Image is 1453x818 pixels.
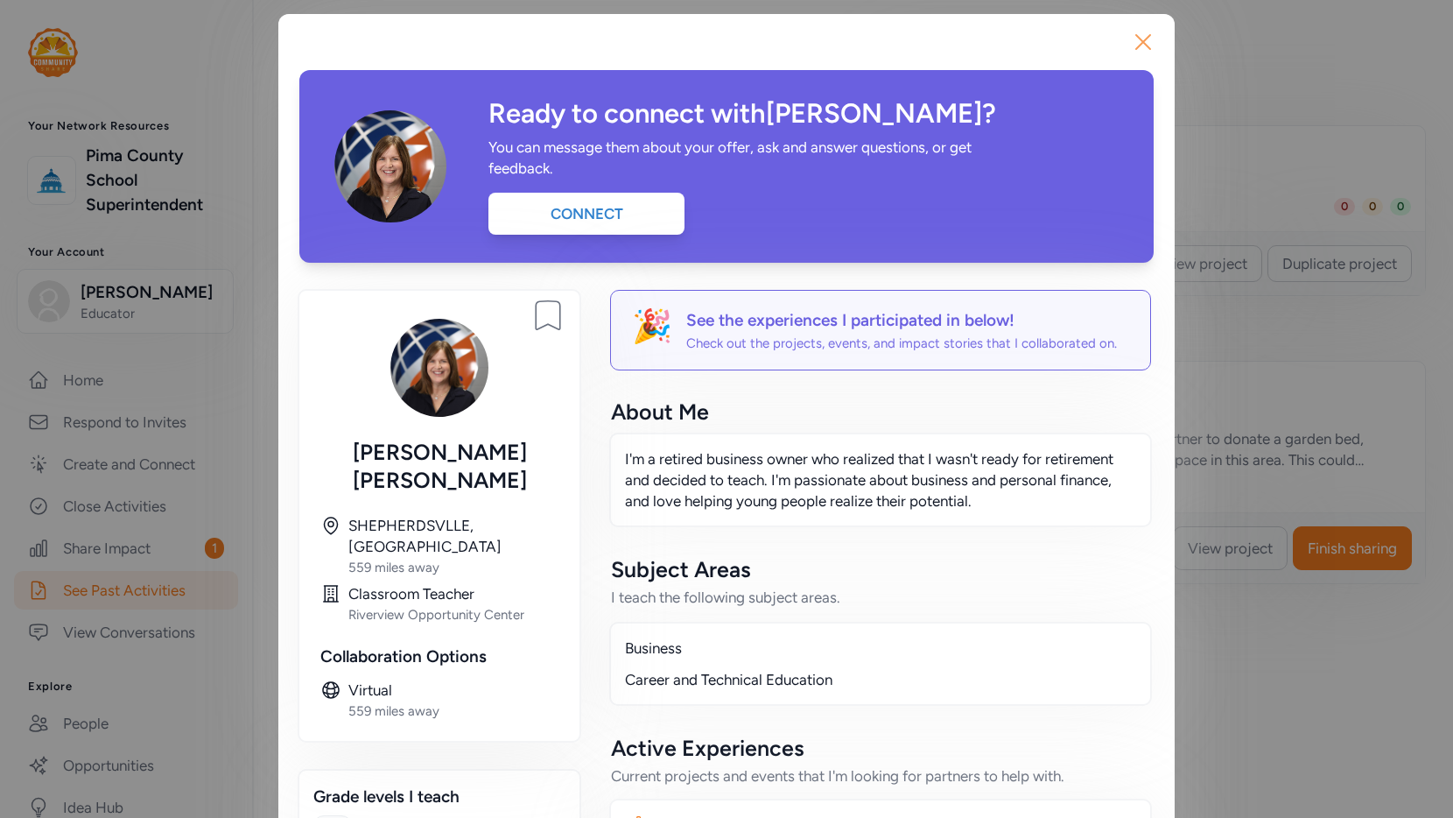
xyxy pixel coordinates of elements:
div: I teach the following subject areas. [611,587,1150,608]
div: See the experiences I participated in below! [686,308,1117,333]
div: SHEPHERDSVLLE, [GEOGRAPHIC_DATA] [348,515,558,557]
div: Riverview Opportunity Center [348,606,558,624]
div: Ready to connect with [PERSON_NAME] ? [488,98,1126,130]
img: Avatar [383,312,495,424]
div: Active Experiences [611,734,1150,762]
img: Avatar [327,103,453,229]
p: I'm a retired business owner who realized that I wasn't ready for retirement and decided to teach... [625,448,1136,511]
div: 559 miles away [348,702,558,720]
div: Business [625,638,1136,659]
div: 559 miles away [348,559,558,576]
div: Connect [488,193,684,235]
div: You can message them about your offer, ask and answer questions, or get feedback. [488,137,993,179]
div: About Me [611,398,1150,426]
div: Current projects and events that I'm looking for partners to help with. [611,765,1150,786]
div: Virtual [348,680,558,701]
div: Grade levels I teach [313,785,565,809]
div: Collaboration Options [320,645,558,669]
div: Career and Technical Education [625,669,1136,690]
div: Check out the projects, events, and impact stories that I collaborated on. [686,335,1117,352]
div: [PERSON_NAME] [PERSON_NAME] [320,438,558,494]
div: 🎉 [632,308,672,352]
div: Subject Areas [611,555,1150,583]
div: Classroom Teacher [348,583,558,604]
